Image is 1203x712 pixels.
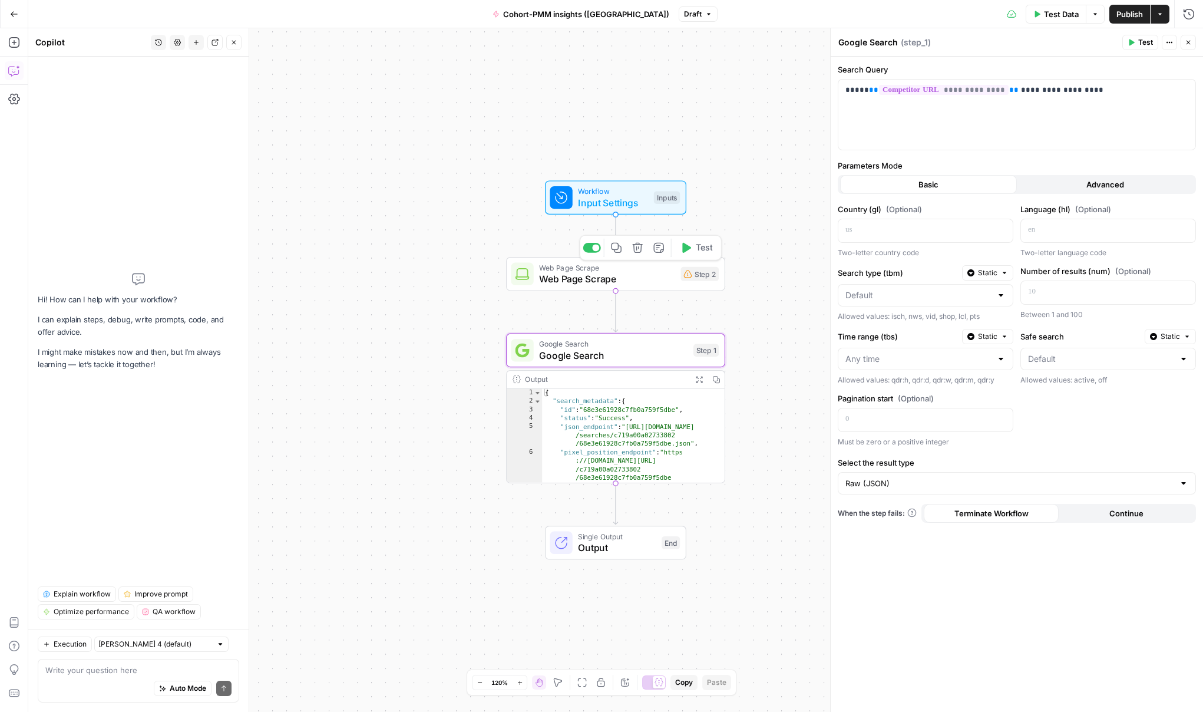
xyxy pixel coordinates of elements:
[886,203,922,215] span: (Optional)
[978,331,997,342] span: Static
[978,268,997,278] span: Static
[1161,331,1180,342] span: Static
[838,267,957,279] label: Search type (tbm)
[54,606,129,617] span: Optimize performance
[54,589,111,599] span: Explain workflow
[838,64,1196,75] label: Search Query
[838,375,1013,385] div: Allowed values: qdr:h, qdr:d, qdr:w, qdr:m, qdr:y
[38,586,116,602] button: Explain workflow
[845,353,992,365] input: Any time
[696,242,713,255] span: Test
[491,678,508,687] span: 120%
[507,397,542,406] div: 2
[507,388,542,397] div: 1
[1145,329,1196,344] button: Static
[901,37,931,48] span: ( step_1 )
[578,186,648,197] span: Workflow
[838,160,1196,172] label: Parameters Mode
[507,414,542,422] div: 4
[507,423,542,448] div: 5
[153,606,196,617] span: QA workflow
[1028,353,1174,365] input: Default
[38,294,239,306] p: Hi! How can I help with your workflow?
[539,262,675,273] span: Web Page Scrape
[707,677,726,688] span: Paste
[1020,375,1196,385] div: Allowed values: active, off
[525,374,686,385] div: Output
[838,393,1013,404] label: Pagination start
[1020,248,1196,258] div: Two-letter language code
[503,8,669,20] span: Cohort-PMM insights ([GEOGRAPHIC_DATA])
[534,388,541,397] span: Toggle code folding, rows 1 through 179
[134,589,188,599] span: Improve prompt
[838,437,1013,447] div: Must be zero or a positive integer
[675,677,693,688] span: Copy
[654,191,680,204] div: Inputs
[838,331,957,342] label: Time range (tbs)
[838,508,917,519] a: When the step fails:
[1020,309,1196,320] div: Between 1 and 100
[613,291,617,332] g: Edge from step_2 to step_1
[1017,175,1194,194] button: Advanced
[662,536,680,549] div: End
[118,586,193,602] button: Improve prompt
[1020,203,1196,215] label: Language (hl)
[1138,37,1153,48] span: Test
[962,265,1013,281] button: Static
[38,314,239,338] p: I can explain steps, debug, write prompts, code, and offer advice.
[680,267,719,281] div: Step 2
[1116,8,1143,20] span: Publish
[485,5,676,24] button: Cohort-PMM insights ([GEOGRAPHIC_DATA])
[918,179,938,190] span: Basic
[539,272,675,286] span: Web Page Scrape
[845,289,992,301] input: Default
[702,675,731,690] button: Paste
[954,507,1029,519] span: Terminate Workflow
[539,348,688,362] span: Google Search
[838,248,1013,258] div: Two-letter country code
[54,639,87,650] span: Execution
[170,683,206,694] span: Auto Mode
[38,637,92,652] button: Execution
[98,638,211,650] input: Claude Sonnet 4 (default)
[1109,5,1150,24] button: Publish
[898,393,934,404] span: (Optional)
[1044,8,1079,20] span: Test Data
[506,180,725,215] div: WorkflowInput SettingsInputs
[507,406,542,414] div: 3
[506,257,725,291] div: Web Page ScrapeWeb Page ScrapeStep 2Test
[962,329,1013,344] button: Static
[137,604,201,619] button: QA workflow
[578,540,656,555] span: Output
[1059,504,1194,523] button: Continue
[507,448,542,490] div: 6
[1075,203,1111,215] span: (Optional)
[845,477,1174,489] input: Raw (JSON)
[38,604,134,619] button: Optimize performance
[670,675,698,690] button: Copy
[578,196,648,210] span: Input Settings
[613,483,617,525] g: Edge from step_1 to end
[506,526,725,560] div: Single OutputOutputEnd
[679,6,718,22] button: Draft
[838,37,898,48] textarea: Google Search
[1020,265,1196,277] label: Number of results (num)
[534,397,541,406] span: Toggle code folding, rows 2 through 12
[838,203,1013,215] label: Country (gl)
[1115,265,1151,277] span: (Optional)
[693,344,719,357] div: Step 1
[675,239,718,257] button: Test
[38,346,239,371] p: I might make mistakes now and then, but I’m always learning — let’s tackle it together!
[506,334,725,483] div: Google SearchGoogle SearchStep 1Output{ "search_metadata":{ "id":"68e3e61928c7fb0a759f5dbe", "sta...
[539,338,688,350] span: Google Search
[1086,179,1124,190] span: Advanced
[838,457,1196,469] label: Select the result type
[1026,5,1086,24] button: Test Data
[578,530,656,542] span: Single Output
[35,37,147,48] div: Copilot
[684,9,702,19] span: Draft
[154,681,211,696] button: Auto Mode
[1122,35,1158,50] button: Test
[1020,331,1140,342] label: Safe search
